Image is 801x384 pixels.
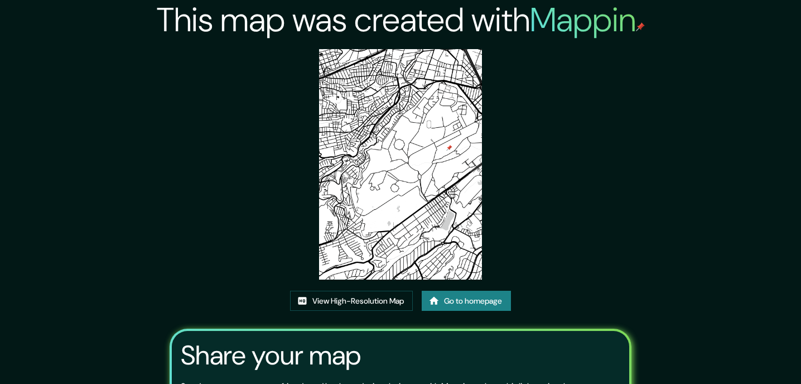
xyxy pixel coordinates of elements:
h3: Share your map [181,340,361,371]
a: Go to homepage [422,291,511,311]
img: mappin-pin [636,22,645,31]
img: created-map [319,49,482,280]
iframe: Help widget launcher [702,340,789,372]
a: View High-Resolution Map [290,291,413,311]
